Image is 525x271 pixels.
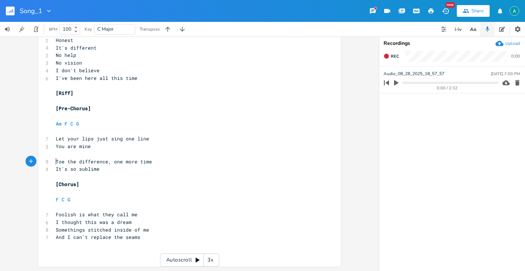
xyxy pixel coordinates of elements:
span: Song_1 [20,8,42,14]
span: You are mine [56,143,91,150]
div: [DATE] 7:00 PM [491,72,520,76]
span: I don't believe [56,67,100,74]
span: And I can't replace the seams [56,234,140,240]
span: Let your lips just sing one line [56,135,149,142]
button: Rec [381,50,402,62]
div: 0:00 / 2:32 [396,86,498,90]
span: Honest [56,37,73,43]
div: Share [471,8,484,14]
button: Upload [495,39,520,47]
button: Share [457,5,490,17]
div: Recordings [384,41,521,46]
span: C Major [97,26,114,32]
span: C [70,120,73,127]
span: No vision [56,59,82,66]
div: Transpose [140,27,160,31]
span: C [62,196,65,203]
span: Toe the difference, one more time [56,158,152,165]
div: New [446,2,455,8]
span: [Riff] [56,90,73,96]
span: Somethings stitched inside of me [56,227,149,233]
img: Alex [510,6,519,16]
span: I've been here all this time [56,75,137,81]
div: BPM [49,27,57,31]
span: F [65,120,67,127]
div: 0:00 [511,54,520,58]
span: It's different [56,44,97,51]
span: Rec [391,54,399,59]
div: 3x [204,253,217,267]
div: Key [85,27,92,31]
span: It's so sublime [56,166,100,172]
span: [Chorus] [56,181,79,187]
span: G [67,196,70,203]
span: [Pre-Chorus] [56,105,91,112]
span: I thought this was a dream [56,219,132,225]
span: F [56,196,59,203]
span: G [76,120,79,127]
span: Audio_08_28_2025_18_57_57 [384,70,444,77]
span: Foolish is what they call me [56,211,137,218]
button: New [438,4,453,18]
span: No help [56,52,76,58]
div: Autoscroll [160,253,219,267]
span: Am [56,120,62,127]
div: Upload [505,40,520,46]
